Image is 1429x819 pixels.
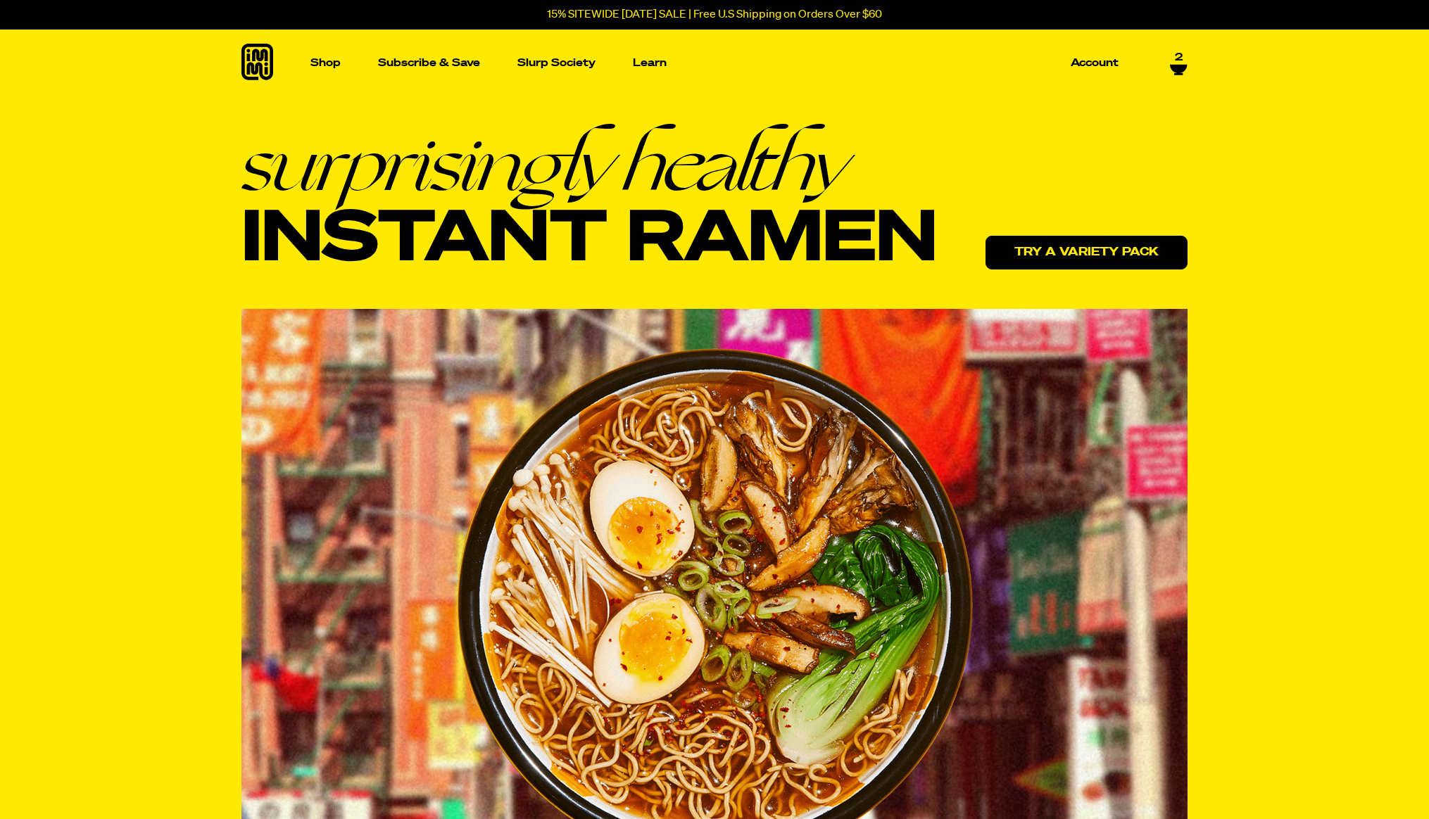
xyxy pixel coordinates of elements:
p: Slurp Society [517,58,596,68]
h1: Instant Ramen [241,125,937,279]
a: Subscribe & Save [372,52,486,74]
a: 2 [1170,51,1188,75]
nav: Main navigation [305,30,1124,96]
p: 15% SITEWIDE [DATE] SALE | Free U.S Shipping on Orders Over $60 [547,8,882,21]
p: Account [1071,58,1119,68]
a: Shop [305,30,346,96]
em: surprisingly healthy [241,125,937,202]
a: Slurp Society [512,52,601,74]
p: Shop [310,58,341,68]
p: Subscribe & Save [378,58,480,68]
p: Learn [633,58,667,68]
span: 2 [1175,51,1183,64]
a: Account [1065,52,1124,74]
a: Try a variety pack [986,236,1188,269]
a: Learn [627,30,672,96]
